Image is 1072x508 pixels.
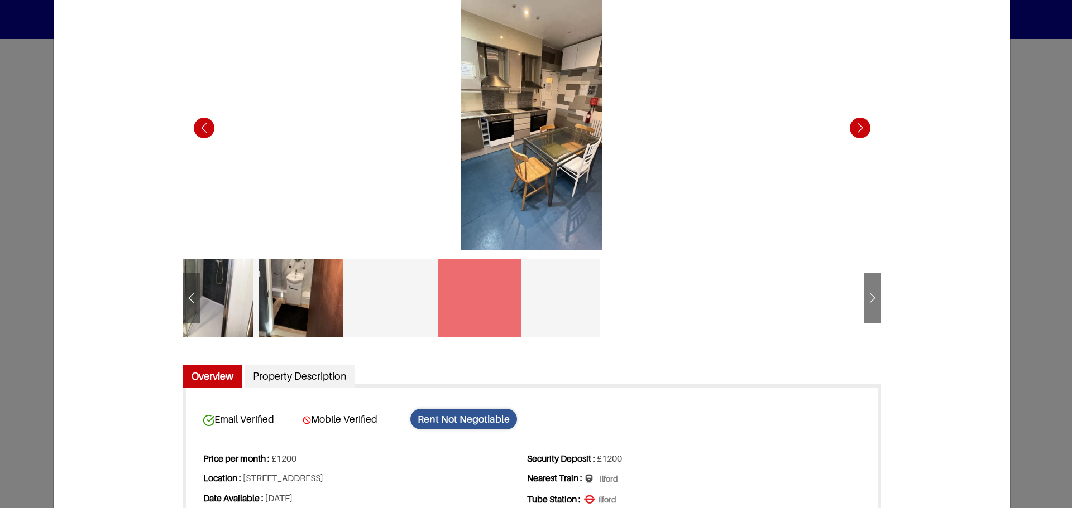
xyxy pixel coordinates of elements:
strong: Tube Station : [527,494,581,505]
span: Ilford [584,495,616,506]
img: card-verified [203,415,214,426]
strong: Nearest Train : [527,472,582,483]
a: Property Description [245,365,355,388]
li: £1200 [203,449,525,468]
img: card-verified [303,416,311,424]
div: Previous slide [183,286,200,313]
strong: Price per month : [203,453,270,464]
strong: Security Deposit : [527,453,595,464]
li: £1200 [527,449,849,468]
span: Email Verified [203,413,301,425]
strong: Date Available : [203,492,264,504]
span: Ilford [586,474,618,485]
div: Previous slide [189,113,219,143]
span: Mobile Verified [303,413,400,425]
div: Next slide [864,286,881,313]
li: [STREET_ADDRESS] [203,468,525,488]
span: Rent Not Negotiable [410,409,517,429]
strong: Location : [203,472,241,483]
li: [DATE] [203,488,525,508]
div: Next slide [845,113,875,143]
a: Overview [183,365,242,388]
